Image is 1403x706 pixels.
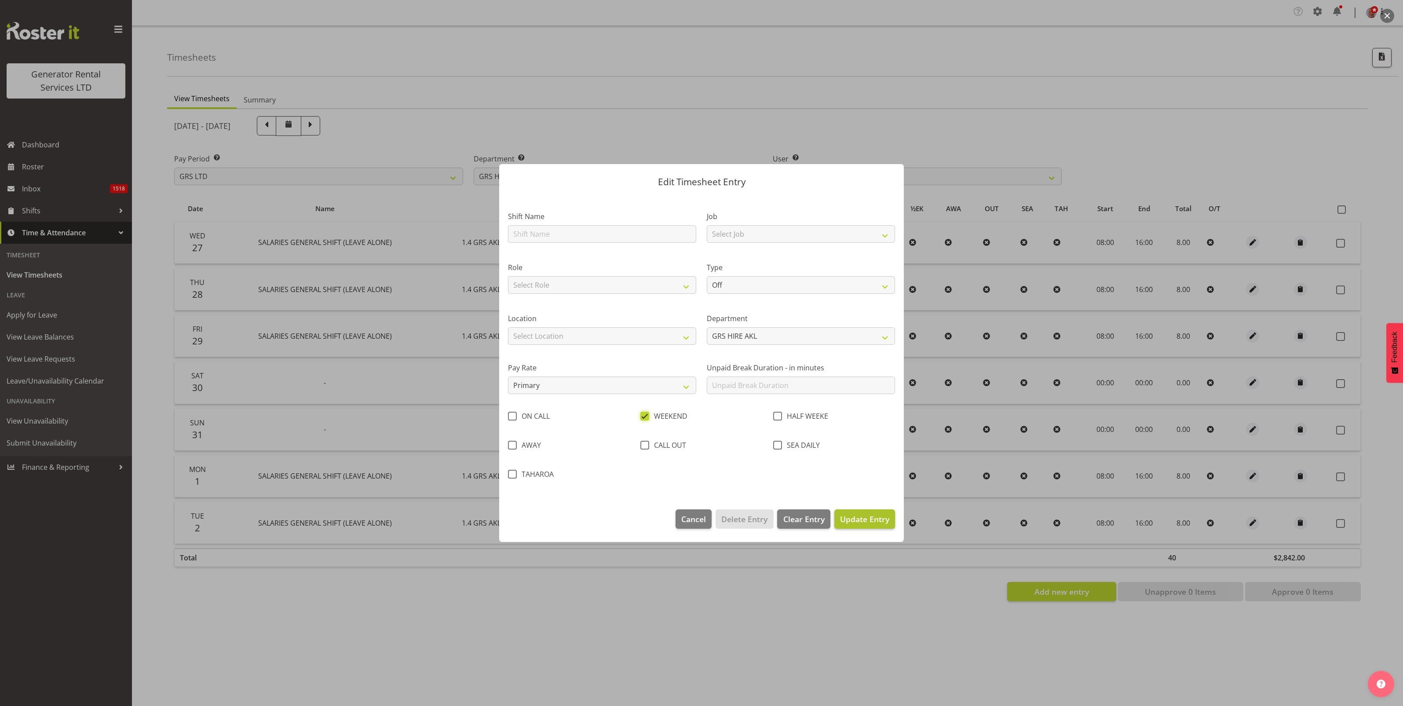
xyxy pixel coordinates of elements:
[716,509,773,529] button: Delete Entry
[707,362,895,373] label: Unpaid Break Duration - in minutes
[508,211,696,222] label: Shift Name
[782,441,820,450] span: SEA DAILY
[517,441,541,450] span: AWAY
[517,412,550,421] span: ON CALL
[1377,680,1385,688] img: help-xxl-2.png
[508,177,895,187] p: Edit Timesheet Entry
[707,377,895,394] input: Unpaid Break Duration
[649,441,686,450] span: CALL OUT
[508,362,696,373] label: Pay Rate
[1386,323,1403,383] button: Feedback - Show survey
[782,412,828,421] span: HALF WEEKE
[707,262,895,273] label: Type
[1391,332,1399,362] span: Feedback
[508,313,696,324] label: Location
[840,514,889,524] span: Update Entry
[834,509,895,529] button: Update Entry
[681,513,706,525] span: Cancel
[676,509,712,529] button: Cancel
[707,211,895,222] label: Job
[777,509,830,529] button: Clear Entry
[517,470,554,479] span: TAHAROA
[707,313,895,324] label: Department
[508,262,696,273] label: Role
[649,412,687,421] span: WEEKEND
[783,513,825,525] span: Clear Entry
[508,225,696,243] input: Shift Name
[721,513,767,525] span: Delete Entry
